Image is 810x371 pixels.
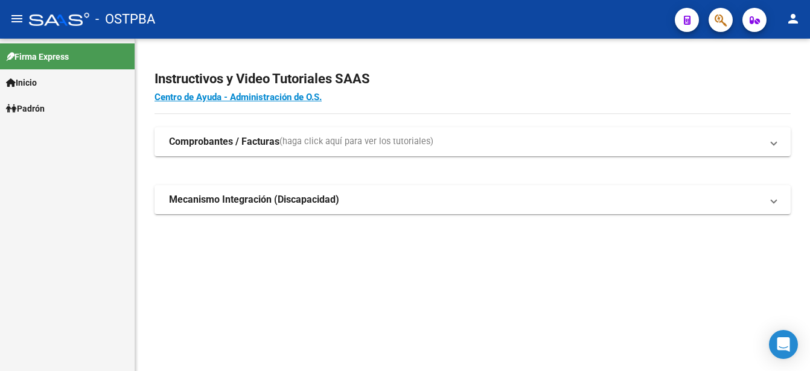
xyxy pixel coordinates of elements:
[6,102,45,115] span: Padrón
[169,135,279,148] strong: Comprobantes / Facturas
[6,50,69,63] span: Firma Express
[155,68,791,90] h2: Instructivos y Video Tutoriales SAAS
[155,92,322,103] a: Centro de Ayuda - Administración de O.S.
[155,127,791,156] mat-expansion-panel-header: Comprobantes / Facturas(haga click aquí para ver los tutoriales)
[95,6,155,33] span: - OSTPBA
[6,76,37,89] span: Inicio
[10,11,24,26] mat-icon: menu
[279,135,433,148] span: (haga click aquí para ver los tutoriales)
[169,193,339,206] strong: Mecanismo Integración (Discapacidad)
[155,185,791,214] mat-expansion-panel-header: Mecanismo Integración (Discapacidad)
[769,330,798,359] div: Open Intercom Messenger
[786,11,800,26] mat-icon: person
